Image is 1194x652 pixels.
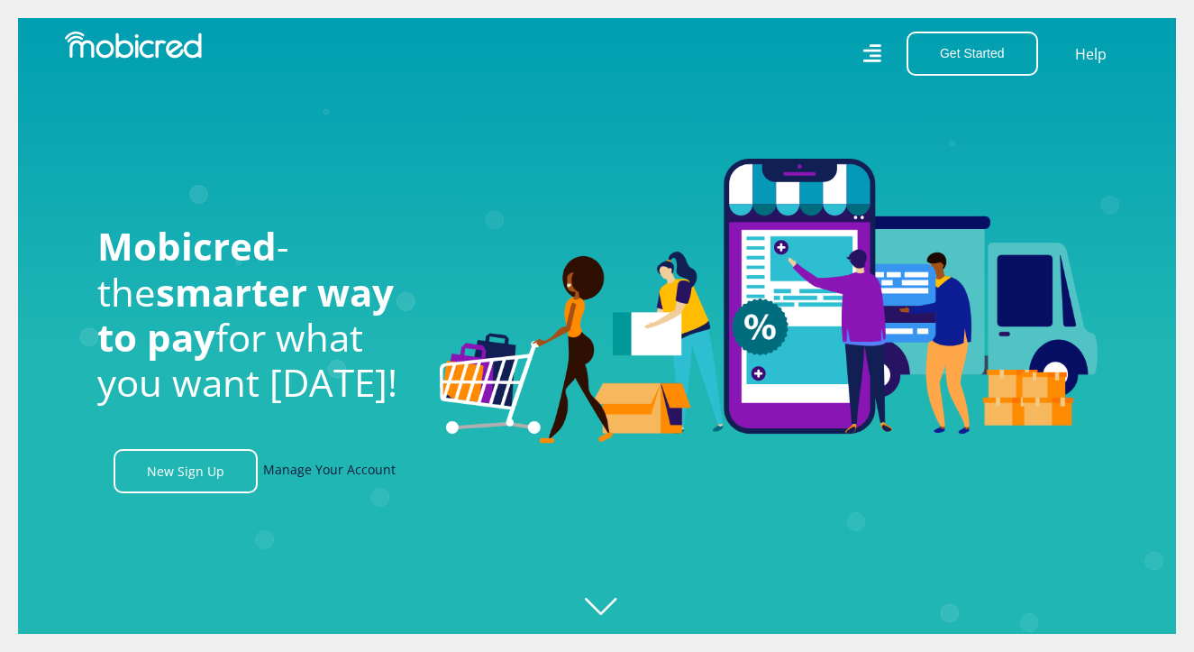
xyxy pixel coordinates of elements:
a: Help [1074,42,1107,66]
button: Get Started [907,32,1038,76]
span: smarter way to pay [97,266,394,363]
span: Mobicred [97,220,277,271]
a: New Sign Up [114,449,258,493]
h1: - the for what you want [DATE]! [97,224,413,406]
img: Welcome to Mobicred [440,159,1098,444]
img: Mobicred [65,32,202,59]
a: Manage Your Account [263,449,396,493]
